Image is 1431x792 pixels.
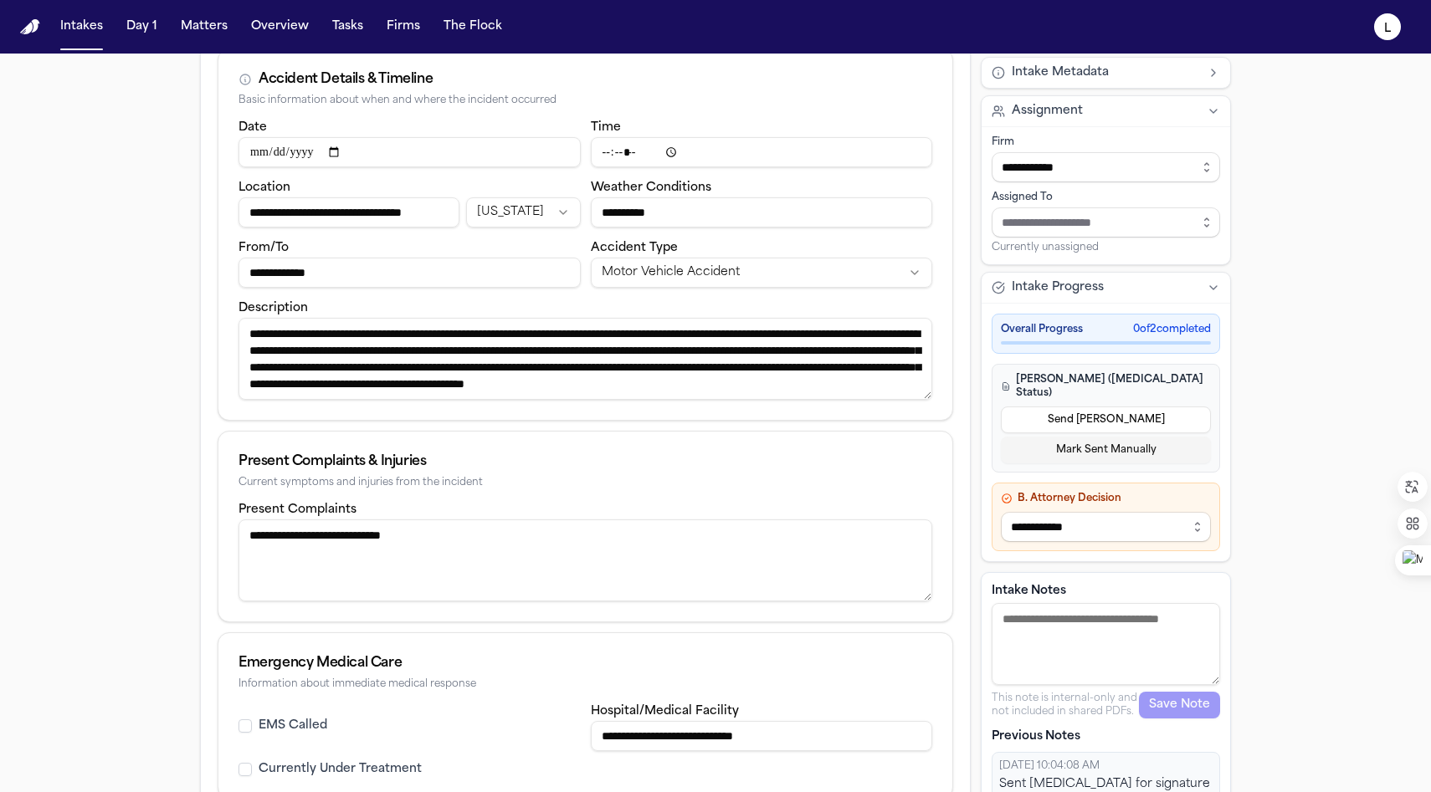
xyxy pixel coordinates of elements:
[401,21,491,97] button: Export to PDF
[244,12,315,42] button: Overview
[999,759,1213,773] div: [DATE] 10:04:08 AM
[20,19,40,35] img: Finch Logo
[992,603,1220,685] textarea: Intake notes
[591,705,739,718] label: Hospital/Medical Facility
[1001,323,1083,336] span: Overall Progress
[992,692,1139,718] p: This note is internal-only and not included in shared PDFs.
[238,258,581,288] input: From/To destination
[259,718,327,734] label: EMS Called
[992,583,1220,600] label: Intake Notes
[238,242,289,254] label: From/To
[1012,279,1104,296] span: Intake Progress
[437,12,509,42] button: The Flock
[321,79,412,155] button: Create Matter
[290,135,331,177] button: More actions
[238,197,459,227] input: Incident location
[992,241,1099,254] span: Currently unassigned
[174,12,234,42] button: Matters
[1133,323,1211,336] span: 0 of 2 completed
[591,721,933,751] input: Hospital or medical facility
[982,273,1230,303] button: Intake Progress
[1001,373,1211,400] h4: [PERSON_NAME] ([MEDICAL_DATA] Status)
[238,519,932,601] textarea: Present complaints
[238,95,932,107] div: Basic information about when and where the incident occurred
[591,181,711,194] label: Weather Conditions
[238,121,267,134] label: Date
[466,197,580,227] button: Incident state
[982,58,1230,88] button: Intake Metadata
[992,135,1220,149] div: Firm
[238,653,932,673] div: Emergency Medical Care
[992,728,1220,745] p: Previous Notes
[259,69,433,89] div: Accident Details & Timeline
[238,503,356,516] label: Present Complaints
[1001,492,1211,505] h4: B. Attorney Decision
[1001,406,1211,433] button: Send [PERSON_NAME]
[1012,103,1083,120] span: Assignment
[238,477,932,489] div: Current symptoms and injuries from the incident
[259,761,422,778] label: Currently Under Treatment
[591,197,933,227] input: Weather conditions
[992,152,1220,182] input: Select firm
[238,678,932,691] div: Information about immediate medical response
[20,19,40,35] a: Home
[238,181,290,194] label: Location
[238,318,932,400] textarea: Incident description
[238,452,932,472] div: Present Complaints & Injuries
[238,137,581,167] input: Incident date
[992,207,1220,238] input: Assign to staff member
[1012,64,1109,81] span: Intake Metadata
[1001,437,1211,463] button: Mark Sent Manually
[591,137,933,167] input: Incident time
[982,96,1230,126] button: Assignment
[120,12,164,42] button: Day 1
[54,12,110,42] button: Intakes
[380,12,427,42] button: Firms
[238,302,308,314] label: Description
[992,191,1220,204] div: Assigned To
[591,242,678,254] label: Accident Type
[326,12,370,42] button: Tasks
[591,121,621,134] label: Time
